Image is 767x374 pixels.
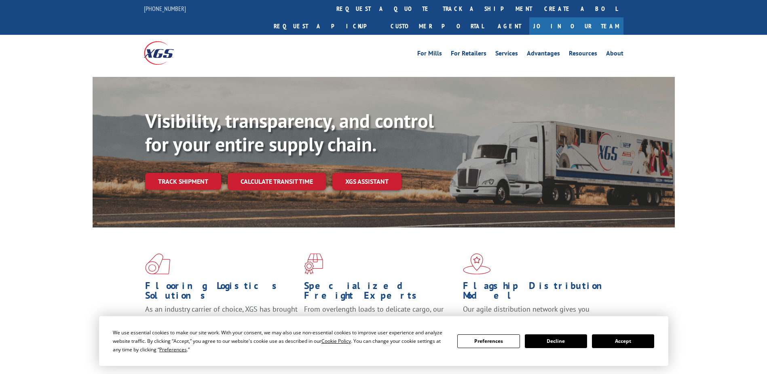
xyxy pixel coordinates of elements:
img: xgs-icon-focused-on-flooring-red [304,253,323,274]
h1: Flagship Distribution Model [463,281,616,304]
a: Services [495,50,518,59]
a: Request a pickup [268,17,385,35]
a: Track shipment [145,173,221,190]
div: Cookie Consent Prompt [99,316,668,366]
a: Resources [569,50,597,59]
div: We use essential cookies to make our site work. With your consent, we may also use non-essential ... [113,328,448,354]
a: About [606,50,623,59]
button: Preferences [457,334,520,348]
h1: Specialized Freight Experts [304,281,457,304]
img: xgs-icon-total-supply-chain-intelligence-red [145,253,170,274]
button: Decline [525,334,587,348]
b: Visibility, transparency, and control for your entire supply chain. [145,108,434,157]
a: XGS ASSISTANT [332,173,401,190]
button: Accept [592,334,654,348]
a: For Mills [417,50,442,59]
span: As an industry carrier of choice, XGS has brought innovation and dedication to flooring logistics... [145,304,298,333]
span: Our agile distribution network gives you nationwide inventory management on demand. [463,304,612,323]
span: Preferences [159,346,187,353]
p: From overlength loads to delicate cargo, our experienced staff knows the best way to move your fr... [304,304,457,340]
img: xgs-icon-flagship-distribution-model-red [463,253,491,274]
a: Customer Portal [385,17,490,35]
a: Calculate transit time [228,173,326,190]
a: Agent [490,17,529,35]
span: Cookie Policy [321,338,351,344]
a: For Retailers [451,50,486,59]
a: [PHONE_NUMBER] [144,4,186,13]
a: Advantages [527,50,560,59]
h1: Flooring Logistics Solutions [145,281,298,304]
a: Join Our Team [529,17,623,35]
